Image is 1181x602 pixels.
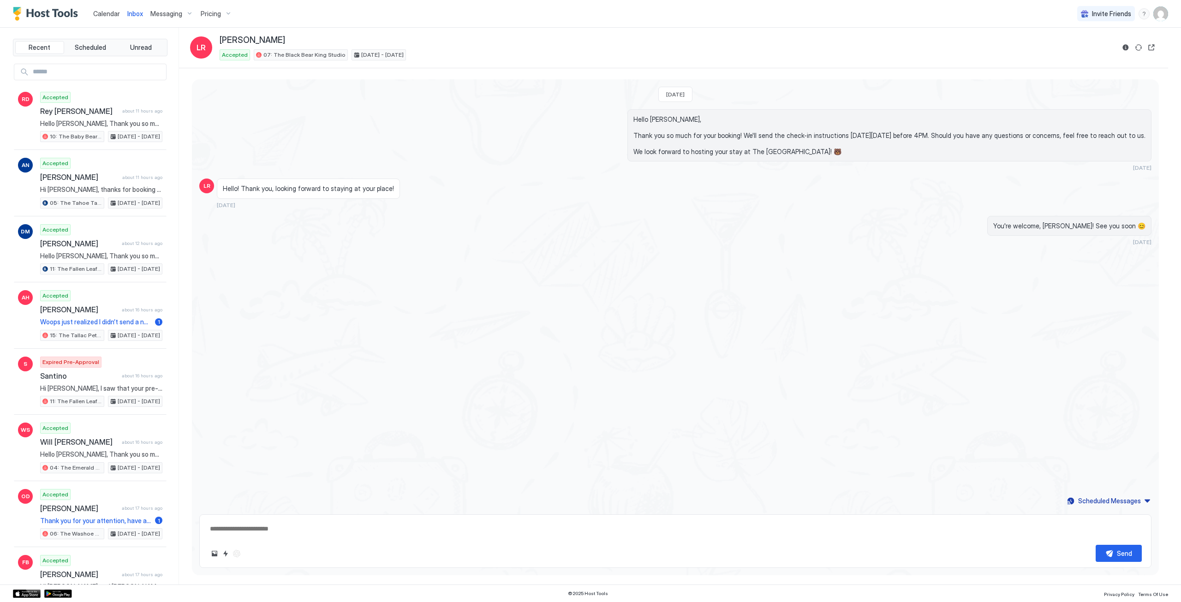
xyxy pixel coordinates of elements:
[118,199,160,207] span: [DATE] - [DATE]
[50,331,102,340] span: 15: The Tallac Pet Friendly Studio
[223,185,394,193] span: Hello! Thank you, looking forward to staying at your place!
[1066,495,1151,507] button: Scheduled Messages
[1146,42,1157,53] button: Open reservation
[13,590,41,598] a: App Store
[1138,589,1168,598] a: Terms Of Use
[118,530,160,538] span: [DATE] - [DATE]
[93,10,120,18] span: Calendar
[40,517,151,525] span: Thank you for your attention, have a great weekend.
[40,239,118,248] span: [PERSON_NAME]
[1138,591,1168,597] span: Terms Of Use
[42,226,68,234] span: Accepted
[122,174,162,180] span: about 11 hours ago
[40,371,118,381] span: Santino
[1104,589,1134,598] a: Privacy Policy
[122,439,162,445] span: about 16 hours ago
[15,41,64,54] button: Recent
[1133,164,1151,171] span: [DATE]
[122,572,162,578] span: about 17 hours ago
[118,331,160,340] span: [DATE] - [DATE]
[42,159,68,167] span: Accepted
[22,558,29,566] span: FB
[42,556,68,565] span: Accepted
[13,7,82,21] a: Host Tools Logo
[1139,8,1150,19] div: menu
[1117,548,1132,558] div: Send
[22,293,30,302] span: AH
[75,43,106,52] span: Scheduled
[40,504,118,513] span: [PERSON_NAME]
[93,9,120,18] a: Calendar
[42,424,68,432] span: Accepted
[22,161,30,169] span: AN
[220,35,285,46] span: [PERSON_NAME]
[127,10,143,18] span: Inbox
[40,450,162,459] span: Hello [PERSON_NAME], Thank you so much for your booking! We'll send the check-in instructions [DA...
[122,307,162,313] span: about 16 hours ago
[993,222,1145,230] span: You're welcome, [PERSON_NAME]! See you soon 😊
[1104,591,1134,597] span: Privacy Policy
[122,373,162,379] span: about 16 hours ago
[40,252,162,260] span: Hello [PERSON_NAME], Thank you so much for your booking! We'll send the check-in instructions on ...
[40,107,119,116] span: Rey [PERSON_NAME]
[1133,42,1144,53] button: Sync reservation
[21,492,30,501] span: OD
[116,41,165,54] button: Unread
[361,51,404,59] span: [DATE] - [DATE]
[209,548,220,559] button: Upload image
[50,199,102,207] span: 05: The Tahoe Tamarack Pet Friendly Studio
[118,265,160,273] span: [DATE] - [DATE]
[50,132,102,141] span: 10: The Baby Bear Pet Friendly Studio
[1133,238,1151,245] span: [DATE]
[118,132,160,141] span: [DATE] - [DATE]
[24,360,27,368] span: S
[40,437,118,447] span: Will [PERSON_NAME]
[197,42,206,53] span: LR
[42,93,68,101] span: Accepted
[40,384,162,393] span: Hi [PERSON_NAME], I saw that your pre-approval expired and wanted to let you know that we would b...
[50,397,102,405] span: 11: The Fallen Leaf Pet Friendly Studio
[29,64,166,80] input: Input Field
[130,43,152,52] span: Unread
[29,43,50,52] span: Recent
[203,182,210,190] span: LR
[44,590,72,598] a: Google Play Store
[201,10,221,18] span: Pricing
[158,318,160,325] span: 1
[222,51,248,59] span: Accepted
[13,39,167,56] div: tab-group
[263,51,346,59] span: 07: The Black Bear King Studio
[122,240,162,246] span: about 12 hours ago
[633,115,1145,156] span: Hello [PERSON_NAME], Thank you so much for your booking! We'll send the check-in instructions [DA...
[42,490,68,499] span: Accepted
[1120,42,1131,53] button: Reservation information
[122,505,162,511] span: about 17 hours ago
[158,517,160,524] span: 1
[40,173,119,182] span: [PERSON_NAME]
[220,548,231,559] button: Quick reply
[21,227,30,236] span: DM
[40,318,151,326] span: Woops just realized I didn’t send a notice when we rolled out! I was already mental preparing for...
[118,397,160,405] span: [DATE] - [DATE]
[40,305,118,314] span: [PERSON_NAME]
[127,9,143,18] a: Inbox
[1153,6,1168,21] div: User profile
[22,95,30,103] span: RD
[40,119,162,128] span: Hello [PERSON_NAME], Thank you so much for your booking! We'll send the check-in instructions [DA...
[50,530,102,538] span: 06: The Washoe Sierra Studio
[150,10,182,18] span: Messaging
[42,358,99,366] span: Expired Pre-Approval
[217,202,235,209] span: [DATE]
[50,464,102,472] span: 04: The Emerald Bay Pet Friendly Studio
[122,108,162,114] span: about 11 hours ago
[1078,496,1141,506] div: Scheduled Messages
[21,426,30,434] span: WS
[50,265,102,273] span: 11: The Fallen Leaf Pet Friendly Studio
[40,570,118,579] span: [PERSON_NAME]
[666,91,685,98] span: [DATE]
[40,185,162,194] span: Hi [PERSON_NAME], thanks for booking your stay with us! Details of your Booking: 📍 [STREET_ADDRES...
[66,41,115,54] button: Scheduled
